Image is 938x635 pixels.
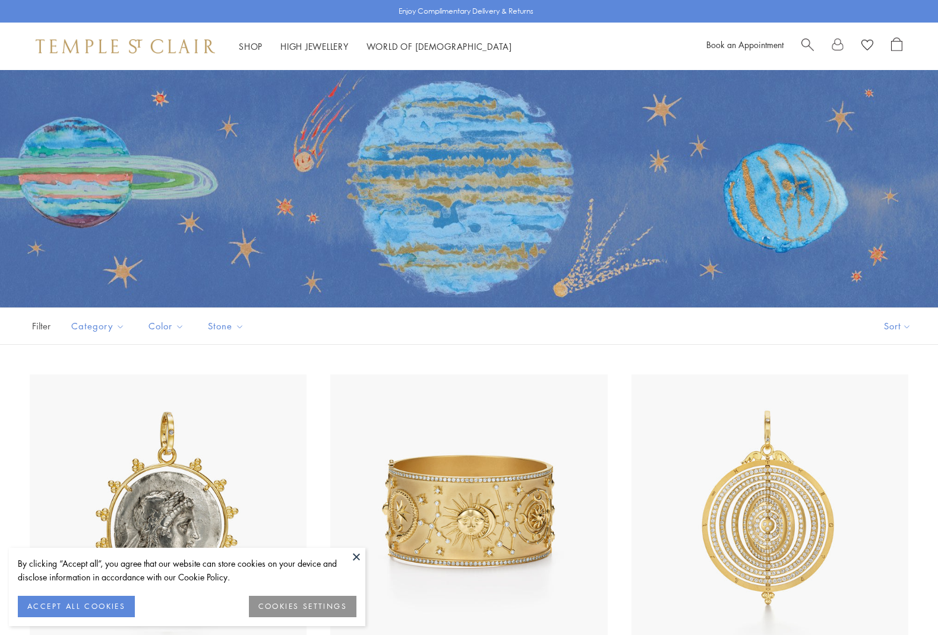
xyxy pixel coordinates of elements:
[65,319,134,334] span: Category
[140,313,193,339] button: Color
[36,39,215,53] img: Temple St. Clair
[857,308,938,344] button: Show sort by
[199,313,253,339] button: Stone
[239,40,263,52] a: ShopShop
[861,37,873,55] a: View Wishlist
[202,319,253,334] span: Stone
[249,596,356,617] button: COOKIES SETTINGS
[239,39,512,54] nav: Main navigation
[879,579,926,623] iframe: Gorgias live chat messenger
[18,557,356,584] div: By clicking “Accept all”, you agree that our website can store cookies on your device and disclos...
[143,319,193,334] span: Color
[706,39,784,50] a: Book an Appointment
[367,40,512,52] a: World of [DEMOGRAPHIC_DATA]World of [DEMOGRAPHIC_DATA]
[891,37,902,55] a: Open Shopping Bag
[62,313,134,339] button: Category
[801,37,814,55] a: Search
[399,5,533,17] p: Enjoy Complimentary Delivery & Returns
[18,596,135,617] button: ACCEPT ALL COOKIES
[280,40,349,52] a: High JewelleryHigh Jewellery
